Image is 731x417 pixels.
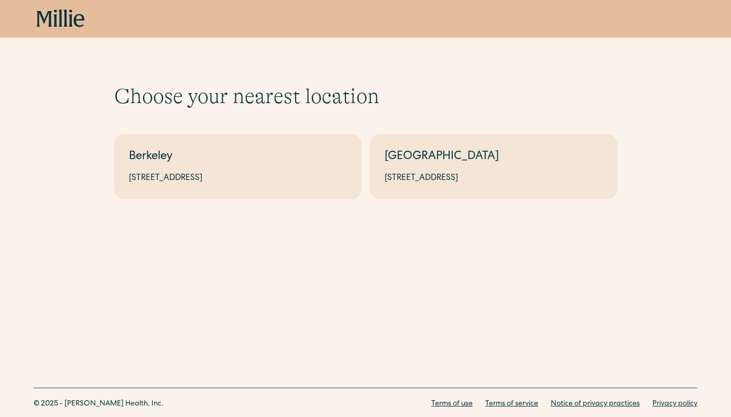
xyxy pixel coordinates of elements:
[37,9,85,28] a: home
[385,149,603,166] div: [GEOGRAPHIC_DATA]
[129,172,347,185] div: [STREET_ADDRESS]
[34,399,163,410] div: © 2025 - [PERSON_NAME] Health, Inc.
[652,399,697,410] a: Privacy policy
[385,172,603,185] div: [STREET_ADDRESS]
[370,134,617,199] a: [GEOGRAPHIC_DATA][STREET_ADDRESS]
[129,149,347,166] div: Berkeley
[431,399,473,410] a: Terms of use
[114,134,362,199] a: Berkeley[STREET_ADDRESS]
[551,399,640,410] a: Notice of privacy practices
[485,399,538,410] a: Terms of service
[114,84,617,109] h1: Choose your nearest location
